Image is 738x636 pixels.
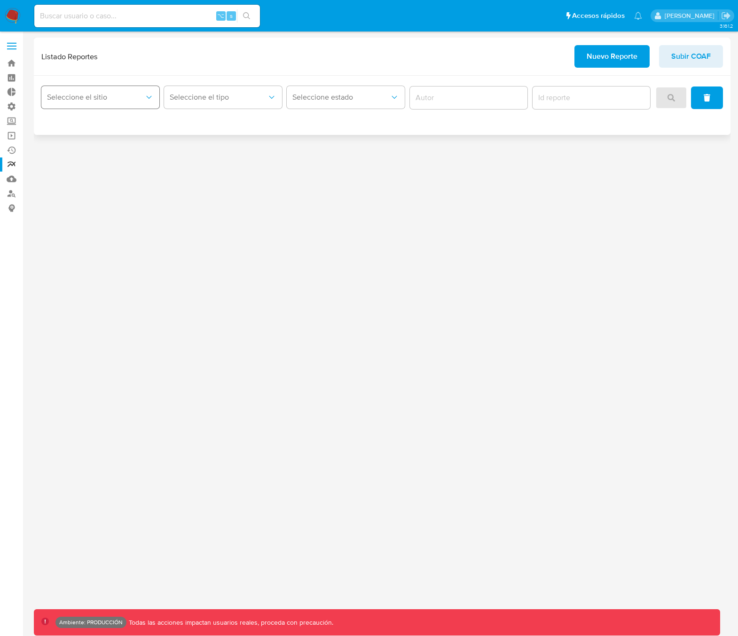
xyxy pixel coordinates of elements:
a: Salir [721,11,731,21]
button: search-icon [237,9,256,23]
p: Todas las acciones impactan usuarios reales, proceda con precaución. [126,618,333,627]
p: Ambiente: PRODUCCIÓN [59,620,123,624]
span: Accesos rápidos [572,11,625,21]
input: Buscar usuario o caso... [34,10,260,22]
span: s [230,11,233,20]
a: Notificaciones [634,12,642,20]
p: yamil.zavala@mercadolibre.com [665,11,718,20]
span: ⌥ [217,11,224,20]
